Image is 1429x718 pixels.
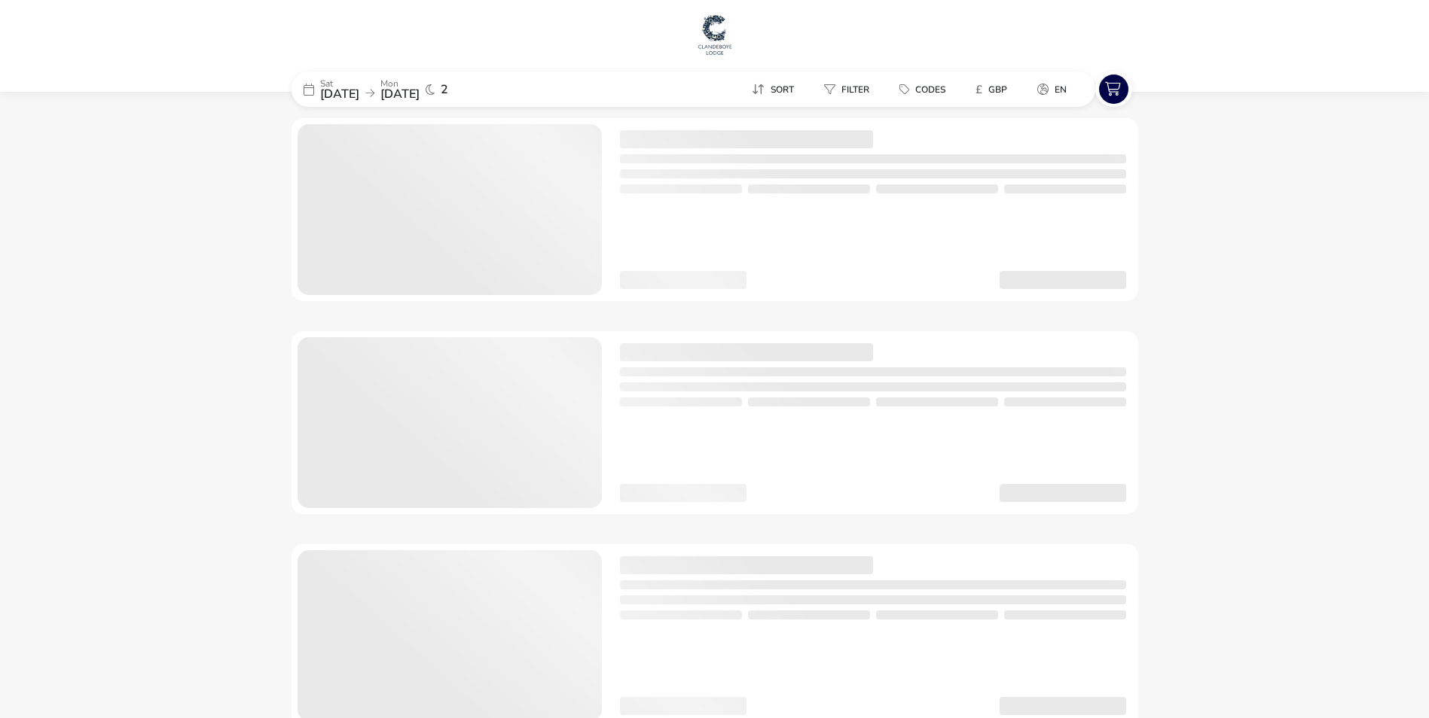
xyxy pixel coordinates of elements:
[812,78,887,100] naf-pibe-menu-bar-item: Filter
[1025,78,1079,100] button: en
[320,79,359,88] p: Sat
[963,78,1025,100] naf-pibe-menu-bar-item: £GBP
[740,78,806,100] button: Sort
[812,78,881,100] button: Filter
[915,84,945,96] span: Codes
[963,78,1019,100] button: £GBP
[441,84,448,96] span: 2
[841,84,869,96] span: Filter
[1055,84,1067,96] span: en
[771,84,794,96] span: Sort
[1025,78,1085,100] naf-pibe-menu-bar-item: en
[740,78,812,100] naf-pibe-menu-bar-item: Sort
[380,86,420,102] span: [DATE]
[887,78,963,100] naf-pibe-menu-bar-item: Codes
[887,78,957,100] button: Codes
[292,71,518,107] div: Sat[DATE]Mon[DATE]2
[988,84,1007,96] span: GBP
[696,12,734,57] img: Main Website
[320,86,359,102] span: [DATE]
[976,82,982,97] i: £
[380,79,420,88] p: Mon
